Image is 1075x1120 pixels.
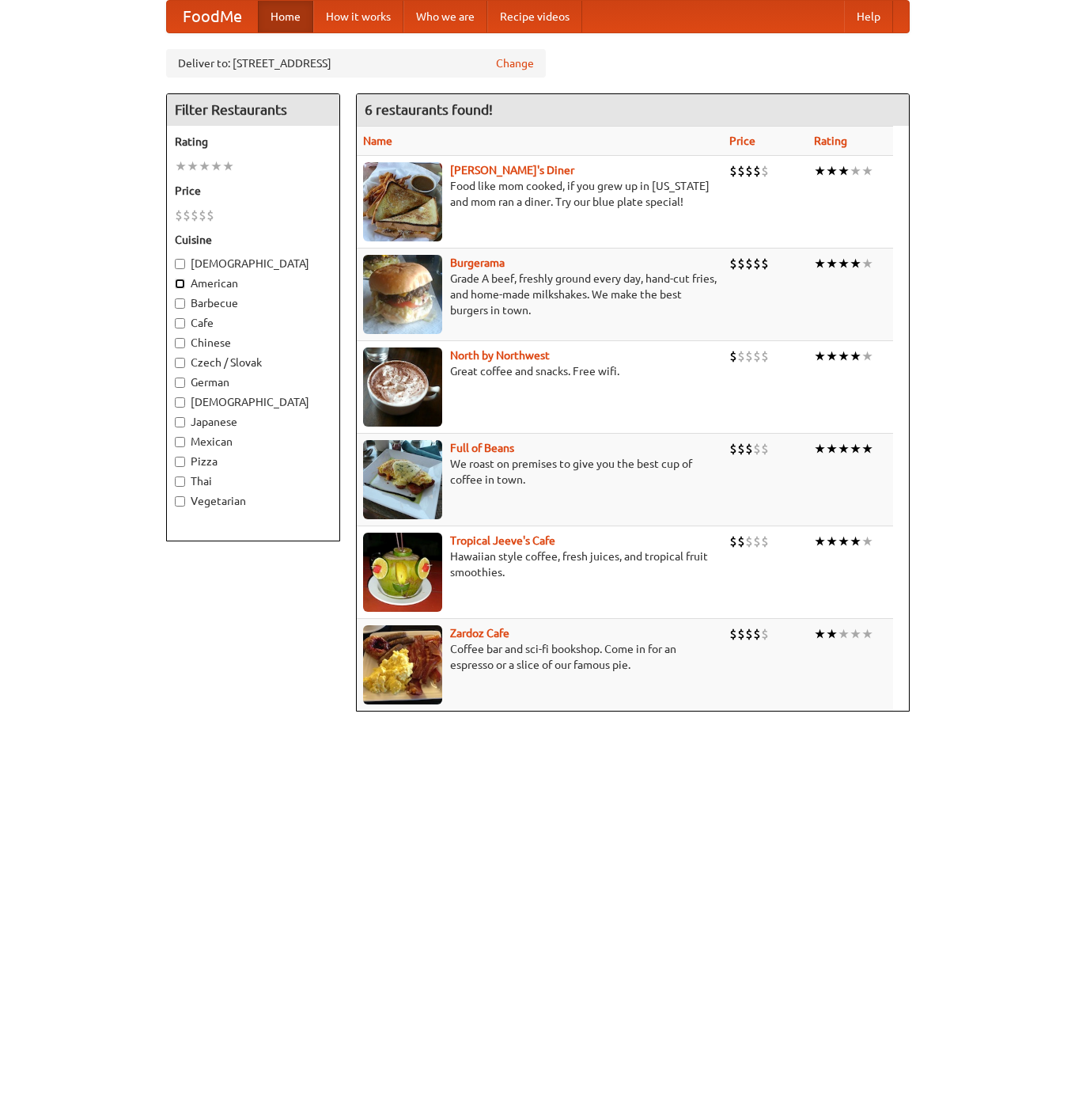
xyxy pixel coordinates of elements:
[838,347,850,365] li: ★
[313,1,403,32] a: How it works
[826,162,838,180] li: ★
[450,442,514,454] b: Full of Beans
[363,255,442,334] img: burgerama.jpg
[175,183,331,199] h5: Price
[175,394,331,410] label: [DEMOGRAPHIC_DATA]
[222,158,234,175] li: ★
[183,207,191,224] li: $
[745,255,753,272] li: $
[199,207,206,224] li: $
[753,440,761,457] li: $
[745,625,753,643] li: $
[206,207,214,224] li: $
[450,164,574,177] a: [PERSON_NAME]'s Diner
[753,533,761,550] li: $
[761,533,769,550] li: $
[363,363,717,379] p: Great coffee and snacks. Free wifi.
[450,349,550,362] a: North by Northwest
[838,625,850,643] li: ★
[745,162,753,180] li: $
[365,102,493,117] ng-pluralize: 6 restaurants found!
[175,476,185,487] input: Thai
[175,318,185,328] input: Cafe
[826,347,838,365] li: ★
[175,496,185,507] input: Vegetarian
[175,493,331,509] label: Vegetarian
[826,440,838,457] li: ★
[844,1,893,32] a: Help
[450,256,505,269] a: Burgerama
[175,457,185,467] input: Pizza
[450,627,509,640] a: Zardoz Cafe
[861,533,873,550] li: ★
[363,533,442,612] img: jeeves.jpg
[737,625,745,643] li: $
[175,134,331,150] h5: Rating
[861,440,873,457] li: ★
[210,158,222,175] li: ★
[850,533,861,550] li: ★
[363,456,717,488] p: We roast on premises to give you the best cup of coffee in town.
[187,158,199,175] li: ★
[729,135,755,147] a: Price
[753,162,761,180] li: $
[175,378,185,388] input: German
[729,440,737,457] li: $
[175,259,185,269] input: [DEMOGRAPHIC_DATA]
[729,347,737,365] li: $
[167,1,258,32] a: FoodMe
[838,440,850,457] li: ★
[496,55,534,71] a: Change
[175,298,185,309] input: Barbecue
[861,347,873,365] li: ★
[167,94,339,126] h4: Filter Restaurants
[175,437,185,447] input: Mexican
[814,533,826,550] li: ★
[826,255,838,272] li: ★
[737,347,745,365] li: $
[175,315,331,331] label: Cafe
[729,162,737,180] li: $
[175,335,331,351] label: Chinese
[175,374,331,390] label: German
[175,454,331,469] label: Pizza
[850,625,861,643] li: ★
[175,355,331,370] label: Czech / Slovak
[175,207,183,224] li: $
[363,135,392,147] a: Name
[258,1,313,32] a: Home
[175,358,185,368] input: Czech / Slovak
[363,347,442,427] img: north.jpg
[175,417,185,427] input: Japanese
[753,625,761,643] li: $
[729,255,737,272] li: $
[729,533,737,550] li: $
[450,534,555,547] a: Tropical Jeeve's Cafe
[753,347,761,365] li: $
[745,347,753,365] li: $
[761,440,769,457] li: $
[761,347,769,365] li: $
[850,347,861,365] li: ★
[761,162,769,180] li: $
[403,1,487,32] a: Who we are
[363,440,442,519] img: beans.jpg
[850,440,861,457] li: ★
[175,397,185,408] input: [DEMOGRAPHIC_DATA]
[814,347,826,365] li: ★
[753,255,761,272] li: $
[175,256,331,271] label: [DEMOGRAPHIC_DATA]
[861,162,873,180] li: ★
[175,414,331,430] label: Japanese
[175,473,331,489] label: Thai
[838,533,850,550] li: ★
[838,162,850,180] li: ★
[175,158,187,175] li: ★
[737,440,745,457] li: $
[737,162,745,180] li: $
[166,49,546,78] div: Deliver to: [STREET_ADDRESS]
